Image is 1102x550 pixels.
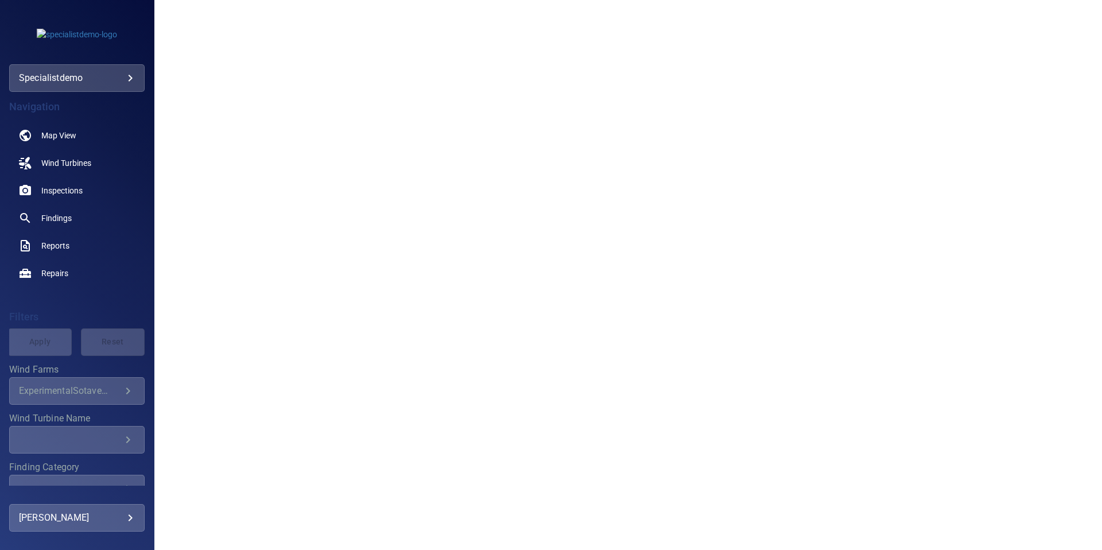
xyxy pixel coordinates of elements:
div: ExperimentalSotavento [19,385,121,396]
div: specialistdemo [9,64,145,92]
label: Wind Farms [9,365,145,374]
h4: Filters [9,311,145,323]
label: Finding Category [9,463,145,472]
span: Map View [41,130,76,141]
h4: Navigation [9,101,145,113]
a: repairs noActive [9,259,145,287]
div: Wind Turbine Name [9,426,145,454]
a: windturbines noActive [9,149,145,177]
span: Repairs [41,268,68,279]
span: Inspections [41,185,83,196]
span: Wind Turbines [41,157,91,169]
span: Reports [41,240,69,251]
div: Finding Category [9,475,145,502]
a: map noActive [9,122,145,149]
a: inspections noActive [9,177,145,204]
label: Wind Turbine Name [9,414,145,423]
div: Wind Farms [9,377,145,405]
a: reports noActive [9,232,145,259]
span: Findings [41,212,72,224]
img: specialistdemo-logo [37,29,117,40]
div: specialistdemo [19,69,135,87]
a: findings noActive [9,204,145,232]
div: [PERSON_NAME] [19,509,135,527]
